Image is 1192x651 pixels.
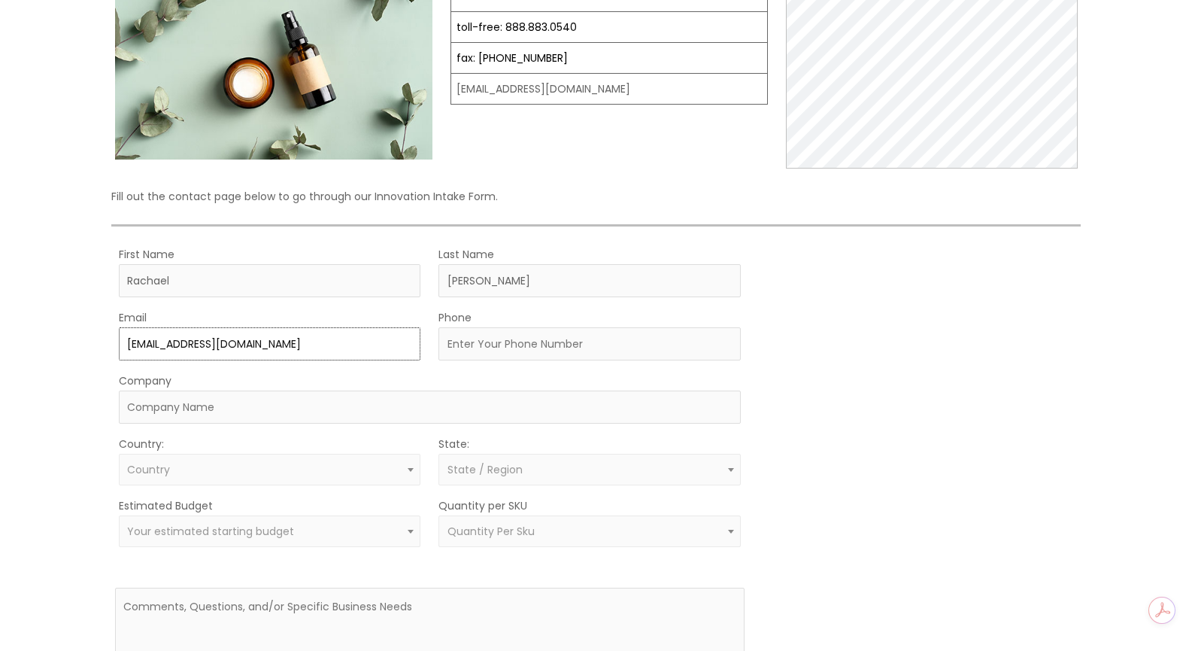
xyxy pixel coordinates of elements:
[438,264,741,297] input: Last Name
[450,74,767,105] td: [EMAIL_ADDRESS][DOMAIN_NAME]
[438,327,741,360] input: Enter Your Phone Number
[456,50,568,65] a: fax: [PHONE_NUMBER]
[119,496,213,516] label: Estimated Budget
[119,327,421,360] input: Enter Your Email
[119,434,164,454] label: Country:
[438,308,472,327] label: Phone
[127,462,170,477] span: Country
[111,187,1081,206] p: Fill out the contact page below to go through our Innovation Intake Form.
[127,524,294,539] span: Your estimated starting budget
[447,462,523,477] span: State / Region
[119,308,147,327] label: Email
[438,434,469,454] label: State:
[119,371,171,391] label: Company
[119,391,741,424] input: Company Name
[119,264,421,297] input: First Name
[447,524,535,539] span: Quantity Per Sku
[456,20,577,35] a: toll-free: 888.883.0540
[119,245,174,264] label: First Name
[438,245,494,264] label: Last Name
[438,496,527,516] label: Quantity per SKU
